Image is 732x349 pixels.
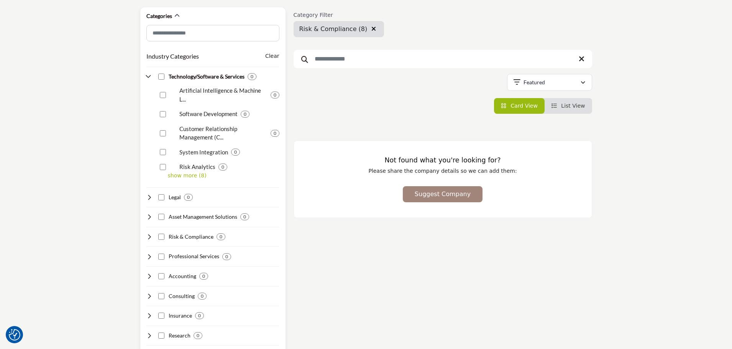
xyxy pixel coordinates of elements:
[187,195,190,200] b: 0
[501,103,538,109] a: View Card
[217,233,225,240] div: 0 Results For Risk & Compliance
[158,234,164,240] input: Select Risk & Compliance checkbox
[158,273,164,279] input: Select Accounting checkbox
[9,329,20,341] img: Revisit consent button
[403,186,483,202] button: Suggest Company
[244,111,246,117] b: 0
[158,254,164,260] input: Select Professional Services checkbox
[234,149,237,155] b: 0
[169,193,181,201] h4: Legal: Providing legal advice, compliance support, and litigation services to securities industry...
[271,92,279,98] div: 0 Results For Artificial Intelligence & Machine Learning
[218,164,227,170] div: 0 Results For Risk Analytics
[169,73,245,80] h4: Technology/Software & Services: Developing and implementing technology solutions to support secur...
[160,92,166,98] input: Select Artificial Intelligence & Machine Learning checkbox
[158,333,164,339] input: Select Research checkbox
[231,149,240,156] div: 0 Results For System Integration
[195,312,204,319] div: 0 Results For Insurance
[169,292,195,300] h4: Consulting: Providing strategic, operational, and technical consulting services to securities ind...
[202,274,205,279] b: 0
[160,164,166,170] input: Select Risk Analytics checkbox
[179,125,268,142] p: Customer Relationship Management (CRM): Providing CRM software to manage client relationships in ...
[179,86,268,103] p: Artificial Intelligence & Machine Learning: Developing AI and machine learning applications for t...
[160,130,166,136] input: Select Customer Relationship Management (CRM) checkbox
[545,98,592,114] li: List View
[158,214,164,220] input: Select Asset Management Solutions checkbox
[309,156,576,164] h3: Not found what you're looking for?
[368,168,517,174] span: Please share the company details so we can add them:
[201,293,204,299] b: 0
[9,329,20,341] button: Consent Preferences
[158,313,164,319] input: Select Insurance checkbox
[179,148,228,157] p: System Integration: Integrating various technology systems and applications for securities indust...
[507,74,592,91] button: Featured
[160,111,166,117] input: Select Software Development checkbox
[248,73,256,80] div: 0 Results For Technology/Software & Services
[146,12,172,20] h2: Categories
[168,172,279,180] p: show more (8)
[220,234,222,239] b: 0
[225,254,228,259] b: 0
[274,92,276,98] b: 0
[198,293,207,300] div: 0 Results For Consulting
[169,272,196,280] h4: Accounting: Providing financial reporting, auditing, tax, and advisory services to securities ind...
[169,312,192,320] h4: Insurance: Offering insurance solutions to protect securities industry firms from various risks.
[415,190,471,198] span: Suggest Company
[274,131,276,136] b: 0
[199,273,208,280] div: 0 Results For Accounting
[179,110,238,118] p: Software Development: Developing custom software solutions for securities industry firms.
[294,12,384,18] h6: Category Filter
[561,103,585,109] span: List View
[222,253,231,260] div: 0 Results For Professional Services
[146,25,279,41] input: Search Category
[160,149,166,155] input: Select System Integration checkbox
[240,213,249,220] div: 0 Results For Asset Management Solutions
[222,164,224,170] b: 0
[169,252,219,260] h4: Professional Services: Delivering staffing, training, and outsourcing services to support securit...
[198,313,201,318] b: 0
[241,111,249,118] div: 0 Results For Software Development
[510,103,537,109] span: Card View
[169,213,237,221] h4: Asset Management Solutions: Offering investment strategies, portfolio management, and performance...
[494,98,545,114] li: Card View
[158,194,164,200] input: Select Legal checkbox
[299,25,368,33] span: Risk & Compliance (8)
[265,52,279,60] buton: Clear
[551,103,585,109] a: View List
[524,79,545,86] p: Featured
[184,194,193,201] div: 0 Results For Legal
[169,233,213,241] h4: Risk & Compliance: Helping securities industry firms manage risk, ensure compliance, and prevent ...
[146,52,199,61] button: Industry Categories
[169,332,190,339] h4: Research: Conducting market, financial, economic, and industry research for securities industry p...
[271,130,279,137] div: 0 Results For Customer Relationship Management (CRM)
[294,50,592,68] input: Search Keyword
[158,74,164,80] input: Select Technology/Software & Services checkbox
[179,162,215,171] p: Risk Analytics: Providing risk analytics tools and solutions for the securities industry.
[158,293,164,299] input: Select Consulting checkbox
[197,333,199,338] b: 0
[194,332,202,339] div: 0 Results For Research
[243,214,246,220] b: 0
[251,74,253,79] b: 0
